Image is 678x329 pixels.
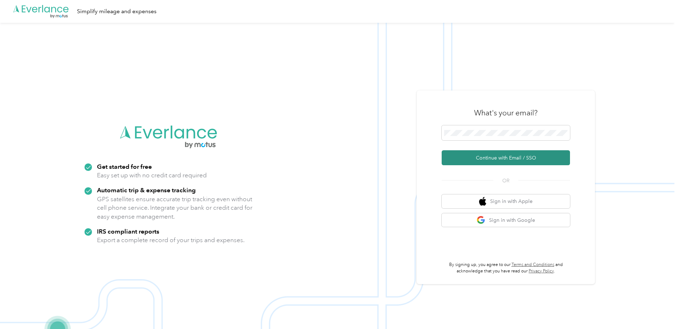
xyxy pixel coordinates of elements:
[474,108,538,118] h3: What's your email?
[97,195,253,221] p: GPS satellites ensure accurate trip tracking even without cell phone service. Integrate your bank...
[512,262,554,267] a: Terms and Conditions
[477,216,486,225] img: google logo
[97,163,152,170] strong: Get started for free
[97,228,159,235] strong: IRS compliant reports
[442,150,570,165] button: Continue with Email / SSO
[442,262,570,274] p: By signing up, you agree to our and acknowledge that you have read our .
[442,194,570,208] button: apple logoSign in with Apple
[442,213,570,227] button: google logoSign in with Google
[77,7,156,16] div: Simplify mileage and expenses
[529,268,554,274] a: Privacy Policy
[97,236,245,245] p: Export a complete record of your trips and expenses.
[97,186,196,194] strong: Automatic trip & expense tracking
[493,177,518,184] span: OR
[97,171,207,180] p: Easy set up with no credit card required
[479,197,486,206] img: apple logo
